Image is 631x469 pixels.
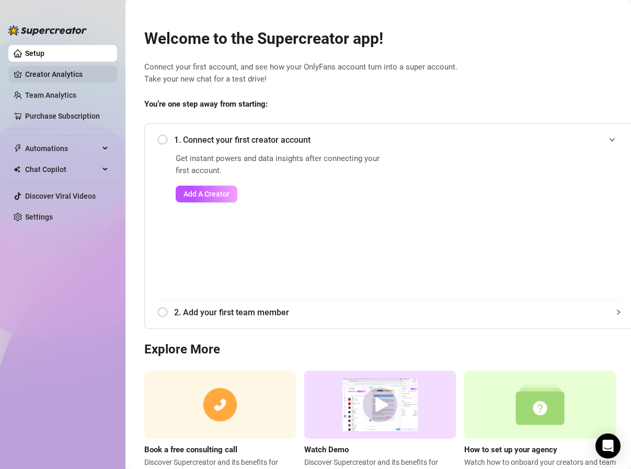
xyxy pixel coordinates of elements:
[183,190,230,198] span: Add A Creator
[144,99,268,109] strong: You’re one step away from starting:
[157,127,622,153] div: 1. Connect your first creator account
[25,161,99,178] span: Chat Copilot
[25,49,44,58] a: Setup
[412,153,622,287] iframe: Add Creators
[174,306,622,319] span: 2. Add your first team member
[464,371,616,439] img: setup agency guide
[304,371,456,439] img: supercreator demo
[25,192,96,200] a: Discover Viral Videos
[157,300,622,325] div: 2. Add your first team member
[615,309,622,315] span: collapsed
[14,166,20,173] img: Chat Copilot
[609,136,615,143] span: expanded
[25,213,53,221] a: Settings
[8,25,87,36] img: logo-BBDzfeDw.svg
[144,445,237,454] strong: Book a free consulting call
[144,371,296,439] img: consulting call
[14,144,22,153] span: thunderbolt
[176,153,386,177] span: Get instant powers and data insights after connecting your first account.
[176,186,237,202] button: Add A Creator
[595,433,621,459] div: Open Intercom Messenger
[25,140,99,157] span: Automations
[174,133,622,146] span: 1. Connect your first creator account
[464,445,557,454] strong: How to set up your agency
[25,108,109,124] a: Purchase Subscription
[25,91,76,99] a: Team Analytics
[176,186,386,202] a: Add A Creator
[25,66,109,83] a: Creator Analytics
[304,445,349,454] strong: Watch Demo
